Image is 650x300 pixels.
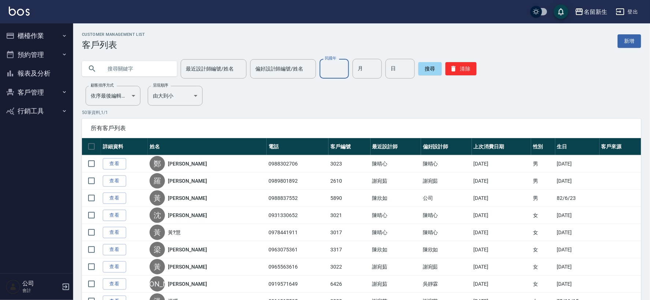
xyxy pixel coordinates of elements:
[150,259,165,274] div: 黃
[555,190,600,207] td: 82/6/23
[328,241,370,258] td: 3317
[3,83,70,102] button: 客戶管理
[472,241,531,258] td: [DATE]
[153,83,168,88] label: 呈現順序
[418,62,442,75] button: 搜尋
[168,194,207,202] a: [PERSON_NAME]
[328,258,370,276] td: 3022
[6,280,20,294] img: Person
[371,172,421,190] td: 謝宛茹
[168,160,207,167] a: [PERSON_NAME]
[421,224,471,241] td: 陳晴心
[267,190,328,207] td: 0988837552
[103,193,126,204] a: 查看
[267,207,328,224] td: 0931330652
[328,155,370,172] td: 3023
[328,138,370,155] th: 客戶編號
[91,83,114,88] label: 顧客排序方式
[421,276,471,293] td: 吳靜霖
[168,246,207,253] a: [PERSON_NAME]
[531,224,555,241] td: 女
[555,172,600,190] td: [DATE]
[267,276,328,293] td: 0919571649
[472,172,531,190] td: [DATE]
[22,287,60,294] p: 會計
[91,125,632,132] span: 所有客戶列表
[150,173,165,189] div: 羅
[328,172,370,190] td: 2610
[103,244,126,255] a: 查看
[421,155,471,172] td: 陳晴心
[3,102,70,121] button: 行銷工具
[267,172,328,190] td: 0989801892
[472,138,531,155] th: 上次消費日期
[103,158,126,170] a: 查看
[446,62,477,75] button: 清除
[531,155,555,172] td: 男
[267,224,328,241] td: 0978441911
[103,261,126,273] a: 查看
[150,276,165,292] div: [PERSON_NAME]
[103,227,126,238] a: 查看
[555,258,600,276] td: [DATE]
[371,138,421,155] th: 最近設計師
[555,276,600,293] td: [DATE]
[150,190,165,206] div: 黃
[168,280,207,288] a: [PERSON_NAME]
[554,4,568,19] button: save
[86,86,140,106] div: 依序最後編輯時間
[3,64,70,83] button: 報表及分析
[148,86,203,106] div: 由大到小
[555,207,600,224] td: [DATE]
[267,258,328,276] td: 0965563616
[150,156,165,171] div: 鄭
[9,7,30,16] img: Logo
[267,138,328,155] th: 電話
[531,276,555,293] td: 女
[472,276,531,293] td: [DATE]
[421,207,471,224] td: 陳晴心
[531,138,555,155] th: 性別
[371,241,421,258] td: 陳欣如
[531,172,555,190] td: 男
[150,208,165,223] div: 沈
[371,276,421,293] td: 謝宛茹
[22,280,60,287] h5: 公司
[102,59,171,79] input: 搜尋關鍵字
[328,276,370,293] td: 6426
[421,258,471,276] td: 謝宛茹
[371,224,421,241] td: 陳晴心
[600,138,641,155] th: 客戶來源
[472,190,531,207] td: [DATE]
[267,155,328,172] td: 0988302706
[168,229,181,236] a: 黃?慧
[531,207,555,224] td: 女
[472,155,531,172] td: [DATE]
[555,155,600,172] td: [DATE]
[267,241,328,258] td: 0963075361
[371,258,421,276] td: 謝宛茹
[371,190,421,207] td: 陳欣如
[371,155,421,172] td: 陳晴心
[371,207,421,224] td: 陳晴心
[82,32,145,37] h2: Customer Management List
[531,258,555,276] td: 女
[103,175,126,187] a: 查看
[613,5,641,19] button: 登出
[584,7,607,16] div: 名留新生
[148,138,267,155] th: 姓名
[421,241,471,258] td: 陳欣如
[555,138,600,155] th: 生日
[472,207,531,224] td: [DATE]
[103,210,126,221] a: 查看
[82,109,641,116] p: 50 筆資料, 1 / 1
[150,225,165,240] div: 黃
[421,190,471,207] td: 公司
[3,26,70,45] button: 櫃檯作業
[472,224,531,241] td: [DATE]
[82,40,145,50] h3: 客戶列表
[101,138,148,155] th: 詳細資料
[555,224,600,241] td: [DATE]
[421,172,471,190] td: 謝宛茹
[531,241,555,258] td: 女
